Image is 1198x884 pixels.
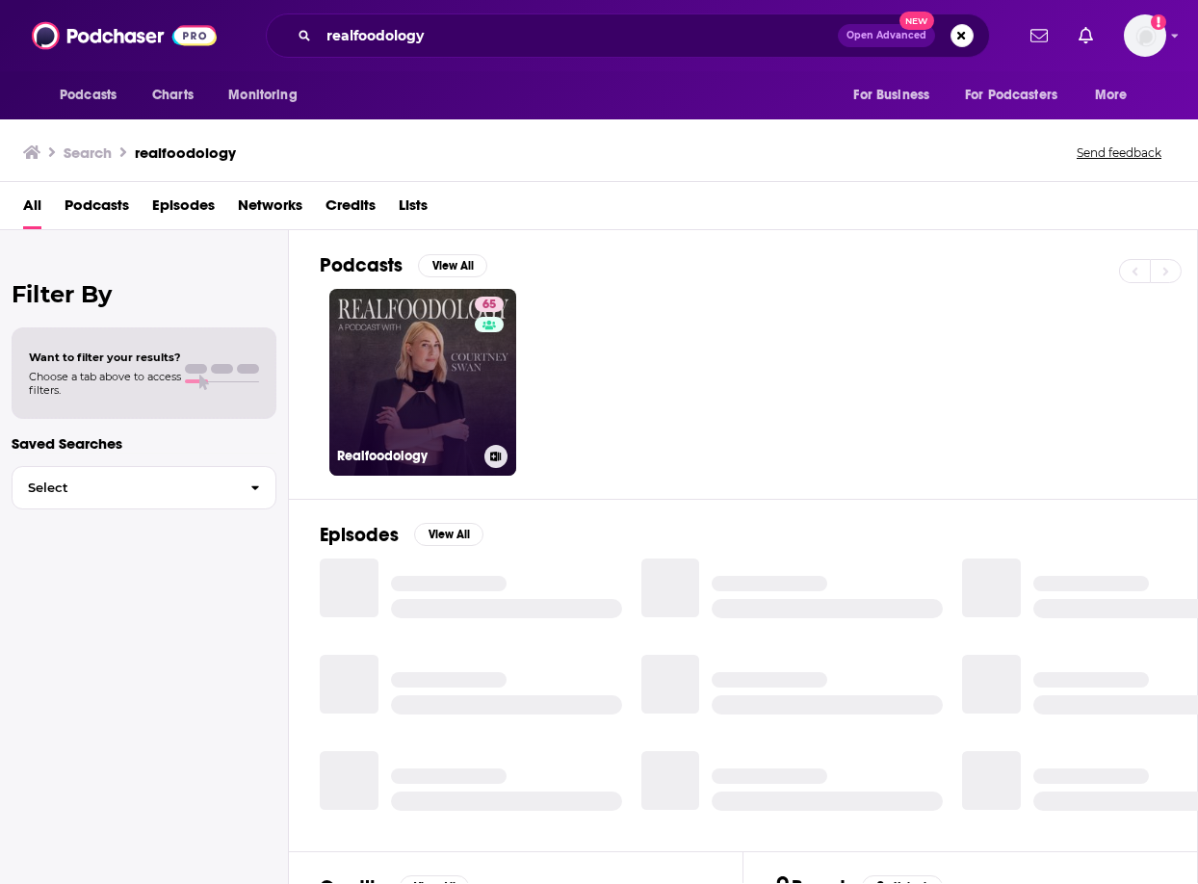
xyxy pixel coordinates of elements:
a: PodcastsView All [320,253,487,277]
button: Open AdvancedNew [838,24,935,47]
span: For Business [853,82,929,109]
input: Search podcasts, credits, & more... [319,20,838,51]
a: Podcasts [65,190,129,229]
button: open menu [215,77,322,114]
h2: Podcasts [320,253,403,277]
a: 65 [475,297,504,312]
span: Choose a tab above to access filters. [29,370,181,397]
button: Show profile menu [1124,14,1166,57]
button: Send feedback [1071,144,1167,161]
span: Select [13,481,235,494]
h3: Realfoodology [337,448,477,464]
button: Select [12,466,276,509]
button: open menu [952,77,1085,114]
div: Search podcasts, credits, & more... [266,13,990,58]
img: User Profile [1124,14,1166,57]
button: open menu [1081,77,1152,114]
img: Podchaser - Follow, Share and Rate Podcasts [32,17,217,54]
h3: Search [64,143,112,162]
a: 65Realfoodology [329,289,516,476]
a: All [23,190,41,229]
span: 65 [482,296,496,315]
a: Charts [140,77,205,114]
span: Logged in as Ashley_Beenen [1124,14,1166,57]
h2: Filter By [12,280,276,308]
a: Episodes [152,190,215,229]
a: Lists [399,190,428,229]
span: Podcasts [60,82,117,109]
span: Open Advanced [846,31,926,40]
a: Show notifications dropdown [1071,19,1101,52]
button: open menu [46,77,142,114]
span: Monitoring [228,82,297,109]
span: Want to filter your results? [29,351,181,364]
h2: Episodes [320,523,399,547]
span: For Podcasters [965,82,1057,109]
svg: Add a profile image [1151,14,1166,30]
span: Charts [152,82,194,109]
a: EpisodesView All [320,523,483,547]
a: Networks [238,190,302,229]
button: open menu [840,77,953,114]
p: Saved Searches [12,434,276,453]
span: New [899,12,934,30]
span: More [1095,82,1128,109]
h3: realfoodology [135,143,236,162]
button: View All [418,254,487,277]
a: Credits [326,190,376,229]
a: Show notifications dropdown [1023,19,1055,52]
button: View All [414,523,483,546]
